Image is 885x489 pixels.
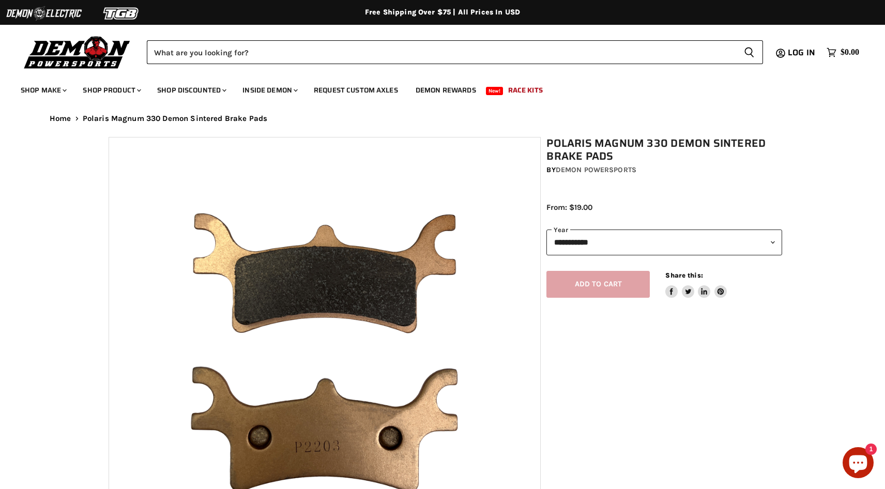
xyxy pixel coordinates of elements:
[149,80,233,101] a: Shop Discounted
[83,114,268,123] span: Polaris Magnum 330 Demon Sintered Brake Pads
[556,165,636,174] a: Demon Powersports
[306,80,406,101] a: Request Custom Axles
[783,48,821,57] a: Log in
[147,40,736,64] input: Search
[821,45,864,60] a: $0.00
[546,203,592,212] span: From: $19.00
[546,230,782,255] select: year
[13,75,857,101] ul: Main menu
[50,114,71,123] a: Home
[29,114,856,123] nav: Breadcrumbs
[546,137,782,163] h1: Polaris Magnum 330 Demon Sintered Brake Pads
[665,271,727,298] aside: Share this:
[486,87,503,95] span: New!
[840,447,877,481] inbox-online-store-chat: Shopify online store chat
[21,34,134,70] img: Demon Powersports
[147,40,763,64] form: Product
[500,80,551,101] a: Race Kits
[736,40,763,64] button: Search
[13,80,73,101] a: Shop Make
[83,4,160,23] img: TGB Logo 2
[5,4,83,23] img: Demon Electric Logo 2
[788,46,815,59] span: Log in
[546,164,782,176] div: by
[75,80,147,101] a: Shop Product
[841,48,859,57] span: $0.00
[665,271,703,279] span: Share this:
[408,80,484,101] a: Demon Rewards
[235,80,304,101] a: Inside Demon
[29,8,856,17] div: Free Shipping Over $75 | All Prices In USD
